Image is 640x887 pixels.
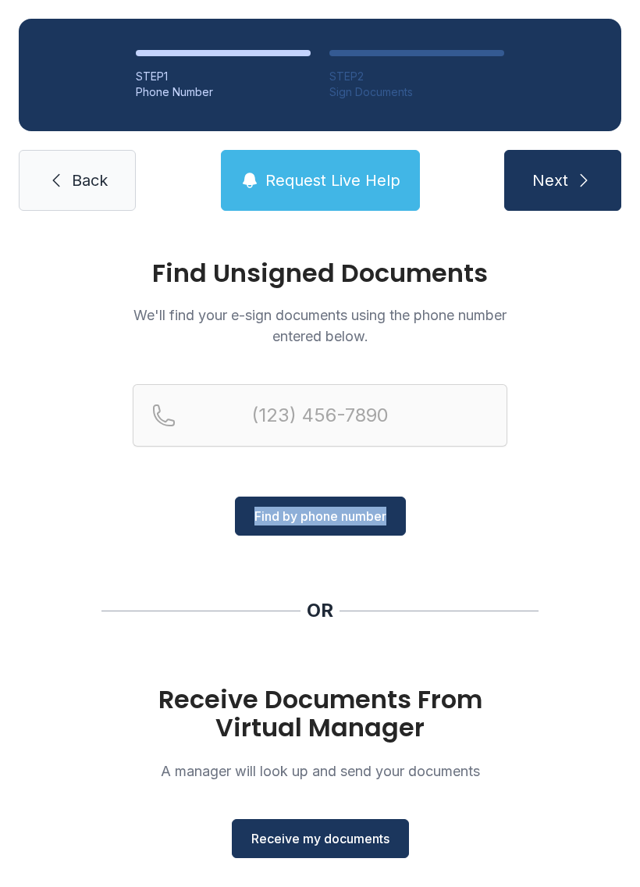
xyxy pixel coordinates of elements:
[133,305,507,347] p: We'll find your e-sign documents using the phone number entered below.
[254,507,386,525] span: Find by phone number
[329,69,504,84] div: STEP 2
[133,761,507,782] p: A manager will look up and send your documents
[136,69,311,84] div: STEP 1
[532,169,568,191] span: Next
[133,261,507,286] h1: Find Unsigned Documents
[136,84,311,100] div: Phone Number
[251,829,389,848] span: Receive my documents
[307,598,333,623] div: OR
[265,169,400,191] span: Request Live Help
[133,384,507,447] input: Reservation phone number
[329,84,504,100] div: Sign Documents
[133,686,507,742] h1: Receive Documents From Virtual Manager
[72,169,108,191] span: Back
